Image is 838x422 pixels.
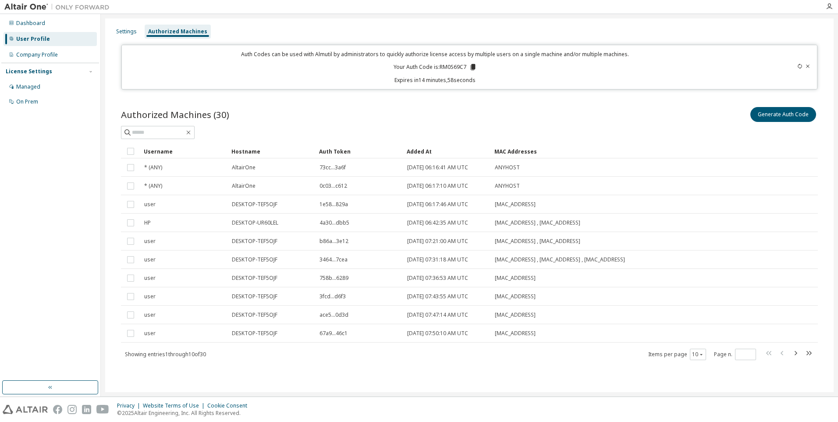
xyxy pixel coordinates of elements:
[144,238,156,245] span: user
[232,256,277,263] span: DESKTOP-TEF5OJF
[144,164,162,171] span: * (ANY)
[320,293,346,300] span: 3fcd...d6f3
[407,144,487,158] div: Added At
[320,182,347,190] span: 0c03...c612
[495,293,536,300] span: [MAC_ADDRESS]
[144,256,156,263] span: user
[127,50,744,58] p: Auth Codes can be used with Almutil by administrators to quickly authorize license access by mult...
[232,219,278,226] span: DESKTOP-UR60LEL
[232,238,277,245] span: DESKTOP-TEF5OJF
[144,144,224,158] div: Username
[232,275,277,282] span: DESKTOP-TEF5OJF
[16,20,45,27] div: Dashboard
[127,76,744,84] p: Expires in 14 minutes, 58 seconds
[148,28,207,35] div: Authorized Machines
[16,83,40,90] div: Managed
[495,238,580,245] span: [MAC_ADDRESS] , [MAC_ADDRESS]
[495,330,536,337] span: [MAC_ADDRESS]
[407,330,468,337] span: [DATE] 07:50:10 AM UTC
[407,256,468,263] span: [DATE] 07:31:18 AM UTC
[144,275,156,282] span: user
[407,182,468,190] span: [DATE] 06:17:10 AM UTC
[407,293,468,300] span: [DATE] 07:43:55 AM UTC
[407,275,468,282] span: [DATE] 07:36:53 AM UTC
[232,311,277,318] span: DESKTOP-TEF5OJF
[16,36,50,43] div: User Profile
[125,350,206,358] span: Showing entries 1 through 10 of 30
[495,275,536,282] span: [MAC_ADDRESS]
[16,51,58,58] div: Company Profile
[6,68,52,75] div: License Settings
[320,311,348,318] span: ace5...0d3d
[407,201,468,208] span: [DATE] 06:17:46 AM UTC
[494,144,726,158] div: MAC Addresses
[144,201,156,208] span: user
[232,164,256,171] span: AltairOne
[320,201,348,208] span: 1e58...829a
[3,405,48,414] img: altair_logo.svg
[117,409,252,417] p: © 2025 Altair Engineering, Inc. All Rights Reserved.
[495,164,520,171] span: ANYHOST
[116,28,137,35] div: Settings
[121,108,229,121] span: Authorized Machines (30)
[495,311,536,318] span: [MAC_ADDRESS]
[144,219,151,226] span: HP
[144,330,156,337] span: user
[67,405,77,414] img: instagram.svg
[232,201,277,208] span: DESKTOP-TEF5OJF
[232,182,256,190] span: AltairOne
[320,164,346,171] span: 73cc...3a6f
[320,238,348,245] span: b86a...3e12
[407,311,468,318] span: [DATE] 07:47:14 AM UTC
[207,402,252,409] div: Cookie Consent
[232,293,277,300] span: DESKTOP-TEF5OJF
[53,405,62,414] img: facebook.svg
[320,256,348,263] span: 3464...7cea
[495,182,520,190] span: ANYHOST
[143,402,207,409] div: Website Terms of Use
[144,311,156,318] span: user
[750,107,816,122] button: Generate Auth Code
[320,219,349,226] span: 4a30...dbb5
[319,144,400,158] div: Auth Token
[16,98,38,105] div: On Prem
[82,405,91,414] img: linkedin.svg
[495,256,625,263] span: [MAC_ADDRESS] , [MAC_ADDRESS] , [MAC_ADDRESS]
[714,349,756,360] span: Page n.
[4,3,114,11] img: Altair One
[648,349,706,360] span: Items per page
[407,164,468,171] span: [DATE] 06:16:41 AM UTC
[394,63,477,71] p: Your Auth Code is: RM0S69C7
[407,238,468,245] span: [DATE] 07:21:00 AM UTC
[407,219,468,226] span: [DATE] 06:42:35 AM UTC
[231,144,312,158] div: Hostname
[692,351,704,358] button: 10
[232,330,277,337] span: DESKTOP-TEF5OJF
[144,182,162,190] span: * (ANY)
[495,219,580,226] span: [MAC_ADDRESS] , [MAC_ADDRESS]
[495,201,536,208] span: [MAC_ADDRESS]
[144,293,156,300] span: user
[96,405,109,414] img: youtube.svg
[320,275,348,282] span: 758b...6289
[117,402,143,409] div: Privacy
[320,330,348,337] span: 67a9...46c1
